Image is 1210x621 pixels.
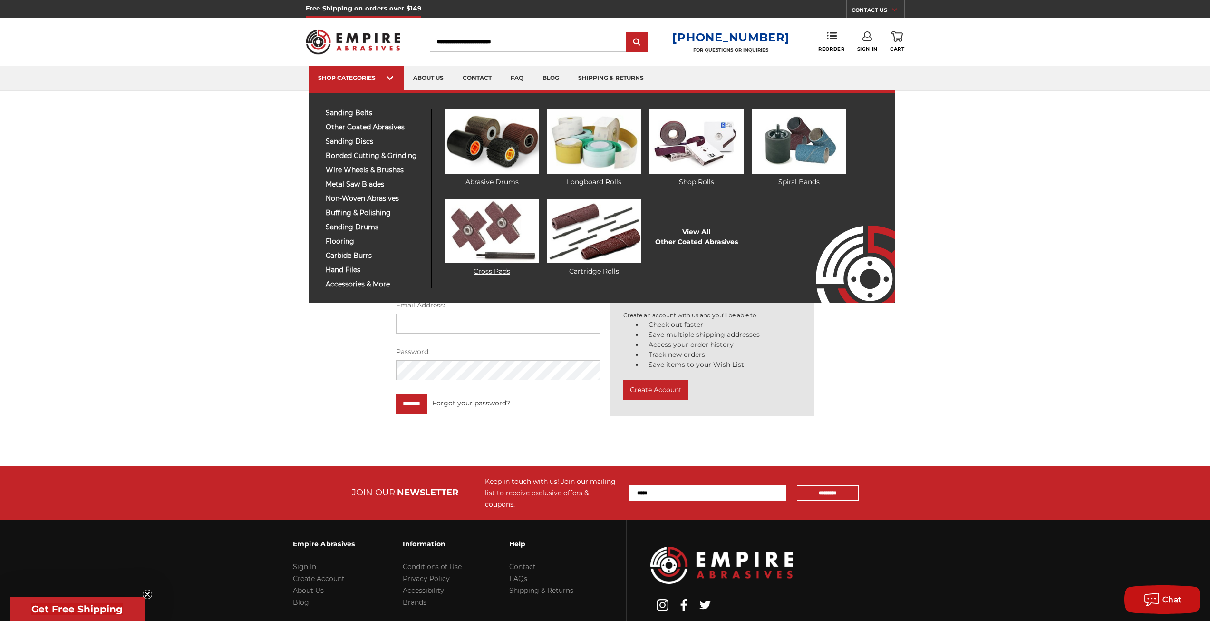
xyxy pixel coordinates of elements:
[818,31,844,52] a: Reorder
[445,199,539,263] img: Cross Pads
[569,66,653,90] a: shipping & returns
[509,574,527,583] a: FAQs
[547,199,641,276] a: Cartridge Rolls
[318,74,394,81] div: SHOP CATEGORIES
[818,46,844,52] span: Reorder
[672,47,789,53] p: FOR QUESTIONS OR INQUIRIES
[352,487,395,498] span: JOIN OUR
[143,590,152,599] button: Close teaser
[655,227,738,247] a: View AllOther Coated Abrasives
[547,109,641,174] img: Longboard Rolls
[445,109,539,187] a: Abrasive Drums
[643,360,801,370] li: Save items to your Wish List
[509,586,573,595] a: Shipping & Returns
[403,598,426,607] a: Brands
[326,238,424,245] span: flooring
[857,46,878,52] span: Sign In
[643,340,801,350] li: Access your order history
[799,197,895,303] img: Empire Abrasives Logo Image
[650,547,793,583] img: Empire Abrasives Logo Image
[403,562,462,571] a: Conditions of Use
[326,138,424,145] span: sanding discs
[293,534,355,554] h3: Empire Abrasives
[293,586,324,595] a: About Us
[396,347,600,357] label: Password:
[533,66,569,90] a: blog
[326,109,424,117] span: sanding belts
[485,476,620,510] div: Keep in touch with us! Join our mailing list to receive exclusive offers & coupons.
[628,33,647,52] input: Submit
[432,398,510,408] a: Forgot your password?
[623,380,688,400] button: Create Account
[403,534,462,554] h3: Information
[1162,595,1182,604] span: Chat
[852,5,904,18] a: CONTACT US
[326,152,424,159] span: bonded cutting & grinding
[326,224,424,231] span: sanding drums
[293,574,345,583] a: Create Account
[509,562,536,571] a: Contact
[403,586,444,595] a: Accessibility
[396,300,600,310] label: Email Address:
[326,281,424,288] span: accessories & more
[1124,585,1200,614] button: Chat
[890,31,904,52] a: Cart
[10,597,145,621] div: Get Free ShippingClose teaser
[293,562,316,571] a: Sign In
[326,209,424,217] span: buffing & polishing
[890,46,904,52] span: Cart
[326,181,424,188] span: metal saw blades
[326,195,424,202] span: non-woven abrasives
[445,109,539,174] img: Abrasive Drums
[752,109,845,187] a: Spiral Bands
[453,66,501,90] a: contact
[752,109,845,174] img: Spiral Bands
[326,124,424,131] span: other coated abrasives
[293,598,309,607] a: Blog
[623,311,801,320] p: Create an account with us and you'll be able to:
[643,320,801,330] li: Check out faster
[306,23,401,60] img: Empire Abrasives
[326,252,424,259] span: carbide burrs
[649,109,743,187] a: Shop Rolls
[326,167,424,174] span: wire wheels & brushes
[623,388,688,396] a: Create Account
[31,603,123,615] span: Get Free Shipping
[547,199,641,263] img: Cartridge Rolls
[404,66,453,90] a: about us
[501,66,533,90] a: faq
[445,199,539,276] a: Cross Pads
[672,30,789,44] a: [PHONE_NUMBER]
[643,330,801,340] li: Save multiple shipping addresses
[643,350,801,360] li: Track new orders
[397,487,458,498] span: NEWSLETTER
[649,109,743,174] img: Shop Rolls
[547,109,641,187] a: Longboard Rolls
[403,574,450,583] a: Privacy Policy
[326,266,424,274] span: hand files
[509,534,573,554] h3: Help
